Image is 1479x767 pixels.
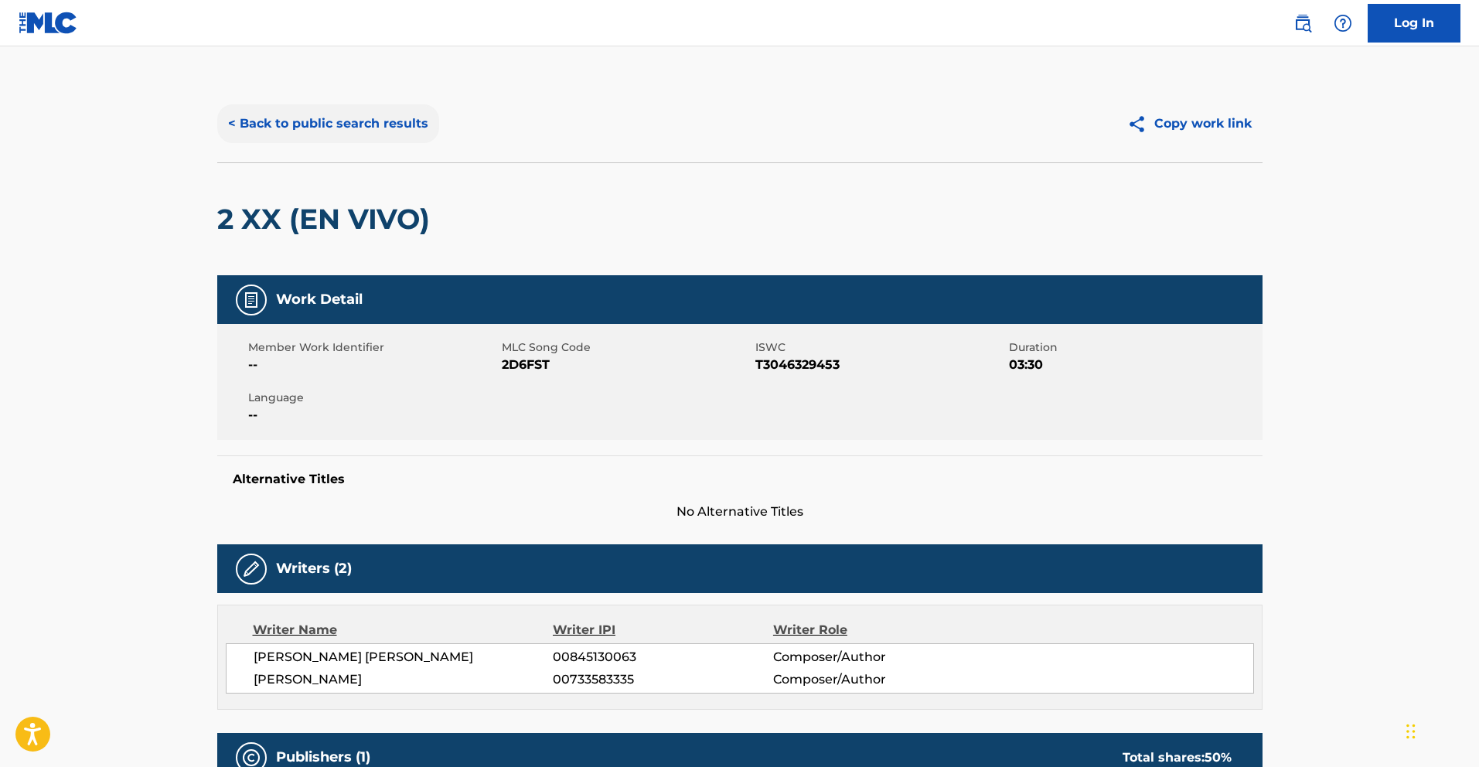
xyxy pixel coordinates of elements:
[773,670,973,689] span: Composer/Author
[242,560,261,578] img: Writers
[1293,14,1312,32] img: search
[217,104,439,143] button: < Back to public search results
[242,291,261,309] img: Work Detail
[755,339,1005,356] span: ISWC
[253,621,554,639] div: Writer Name
[1123,748,1232,767] div: Total shares:
[248,390,498,406] span: Language
[1334,14,1352,32] img: help
[502,356,751,374] span: 2D6FST
[553,648,772,666] span: 00845130063
[276,748,370,766] h5: Publishers (1)
[1009,339,1259,356] span: Duration
[1368,4,1460,43] a: Log In
[773,621,973,639] div: Writer Role
[233,472,1247,487] h5: Alternative Titles
[217,202,438,237] h2: 2 XX (EN VIVO)
[755,356,1005,374] span: T3046329453
[248,339,498,356] span: Member Work Identifier
[1116,104,1263,143] button: Copy work link
[248,356,498,374] span: --
[502,339,751,356] span: MLC Song Code
[1287,8,1318,39] a: Public Search
[276,291,363,309] h5: Work Detail
[276,560,352,578] h5: Writers (2)
[1127,114,1154,134] img: Copy work link
[217,503,1263,521] span: No Alternative Titles
[19,12,78,34] img: MLC Logo
[242,748,261,767] img: Publishers
[553,621,773,639] div: Writer IPI
[773,648,973,666] span: Composer/Author
[1402,693,1479,767] iframe: Chat Widget
[254,670,554,689] span: [PERSON_NAME]
[254,648,554,666] span: [PERSON_NAME] [PERSON_NAME]
[248,406,498,424] span: --
[1327,8,1358,39] div: Help
[553,670,772,689] span: 00733583335
[1205,750,1232,765] span: 50 %
[1009,356,1259,374] span: 03:30
[1406,708,1416,755] div: Drag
